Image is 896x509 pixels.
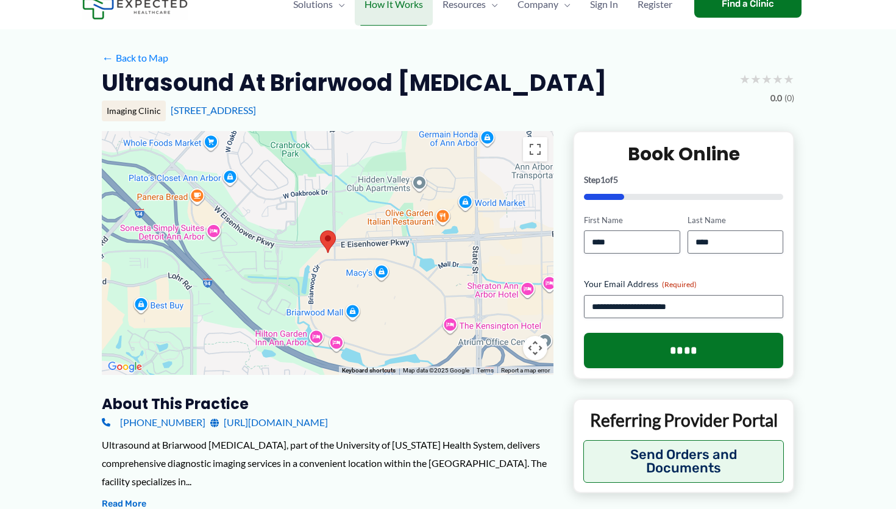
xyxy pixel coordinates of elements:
[600,174,605,185] span: 1
[688,215,783,226] label: Last Name
[102,52,113,63] span: ←
[102,101,166,121] div: Imaging Clinic
[583,409,784,431] p: Referring Provider Portal
[523,137,547,162] button: Toggle fullscreen view
[739,68,750,90] span: ★
[102,68,606,98] h2: Ultrasound at Briarwood [MEDICAL_DATA]
[583,440,784,483] button: Send Orders and Documents
[584,142,783,166] h2: Book Online
[105,359,145,375] img: Google
[342,366,396,375] button: Keyboard shortcuts
[584,278,783,290] label: Your Email Address
[783,68,794,90] span: ★
[210,413,328,432] a: [URL][DOMAIN_NAME]
[750,68,761,90] span: ★
[102,436,553,490] div: Ultrasound at Briarwood [MEDICAL_DATA], part of the University of [US_STATE] Health System, deliv...
[772,68,783,90] span: ★
[662,280,697,289] span: (Required)
[523,336,547,360] button: Map camera controls
[102,49,168,67] a: ←Back to Map
[477,367,494,374] a: Terms (opens in new tab)
[784,90,794,106] span: (0)
[102,413,205,432] a: [PHONE_NUMBER]
[613,174,618,185] span: 5
[584,176,783,184] p: Step of
[501,367,550,374] a: Report a map error
[770,90,782,106] span: 0.0
[584,215,680,226] label: First Name
[102,394,553,413] h3: About this practice
[403,367,469,374] span: Map data ©2025 Google
[761,68,772,90] span: ★
[105,359,145,375] a: Open this area in Google Maps (opens a new window)
[171,104,256,116] a: [STREET_ADDRESS]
